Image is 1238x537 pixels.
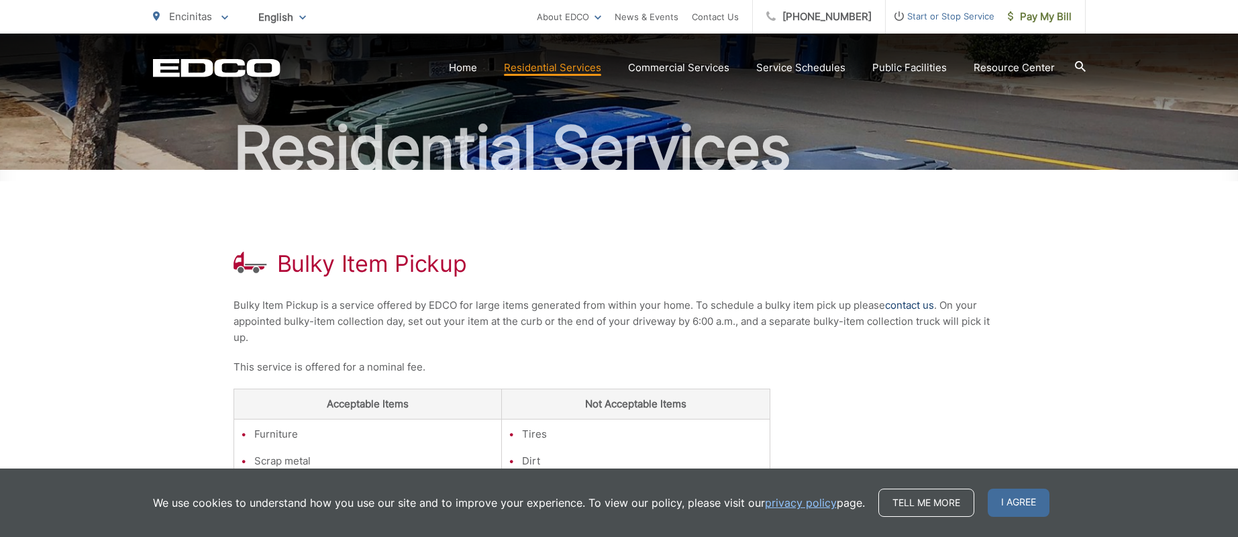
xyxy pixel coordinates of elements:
li: Tires [522,426,763,442]
p: Bulky Item Pickup is a service offered by EDCO for large items generated from within your home. T... [234,297,1005,346]
h1: Bulky Item Pickup [277,250,467,277]
a: privacy policy [765,495,837,511]
a: About EDCO [537,9,601,25]
a: Public Facilities [872,60,947,76]
a: EDCD logo. Return to the homepage. [153,58,280,77]
span: English [248,5,316,29]
strong: Acceptable Items [327,397,409,410]
span: Encinitas [169,10,212,23]
a: contact us [885,297,934,313]
p: We use cookies to understand how you use our site and to improve your experience. To view our pol... [153,495,865,511]
a: Contact Us [692,9,739,25]
a: Service Schedules [756,60,845,76]
li: Dirt [522,453,763,469]
h2: Residential Services [153,115,1086,182]
a: Residential Services [504,60,601,76]
li: Furniture [254,426,495,442]
a: Home [449,60,477,76]
a: Tell me more [878,489,974,517]
a: News & Events [615,9,678,25]
span: Pay My Bill [1008,9,1072,25]
strong: Not Acceptable Items [585,397,686,410]
li: Scrap metal [254,453,495,469]
a: Commercial Services [628,60,729,76]
p: This service is offered for a nominal fee. [234,359,1005,375]
a: Resource Center [974,60,1055,76]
